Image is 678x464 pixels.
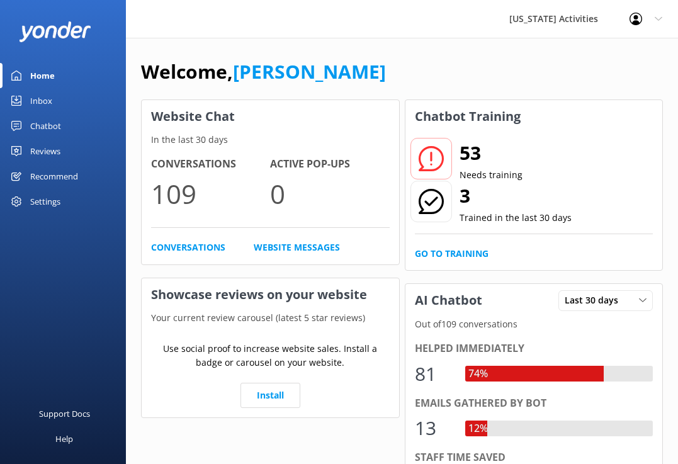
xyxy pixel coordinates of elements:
p: In the last 30 days [142,133,399,147]
a: [PERSON_NAME] [233,59,386,84]
h2: 3 [460,181,572,211]
h4: Active Pop-ups [270,156,389,173]
img: yonder-white-logo.png [19,21,91,42]
div: 81 [415,359,453,389]
div: Help [55,426,73,451]
div: Inbox [30,88,52,113]
h4: Conversations [151,156,270,173]
p: Use social proof to increase website sales. Install a badge or carousel on your website. [151,342,390,370]
div: Recommend [30,164,78,189]
div: Reviews [30,139,60,164]
div: Support Docs [39,401,90,426]
h2: 53 [460,138,523,168]
a: Website Messages [254,240,340,254]
p: 109 [151,173,270,215]
div: 13 [415,413,453,443]
div: 74% [465,366,491,382]
p: 0 [270,173,389,215]
h1: Welcome, [141,57,386,87]
a: Install [240,383,300,408]
div: Settings [30,189,60,214]
div: Helped immediately [415,341,653,357]
p: Out of 109 conversations [405,317,663,331]
div: Chatbot [30,113,61,139]
span: Last 30 days [565,293,626,307]
div: 12% [465,421,491,437]
p: Needs training [460,168,523,182]
p: Your current review carousel (latest 5 star reviews) [142,311,399,325]
div: Home [30,63,55,88]
h3: Showcase reviews on your website [142,278,399,311]
p: Trained in the last 30 days [460,211,572,225]
h3: Chatbot Training [405,100,530,133]
h3: Website Chat [142,100,399,133]
a: Go to Training [415,247,489,261]
h3: AI Chatbot [405,284,492,317]
a: Conversations [151,240,225,254]
div: Emails gathered by bot [415,395,653,412]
